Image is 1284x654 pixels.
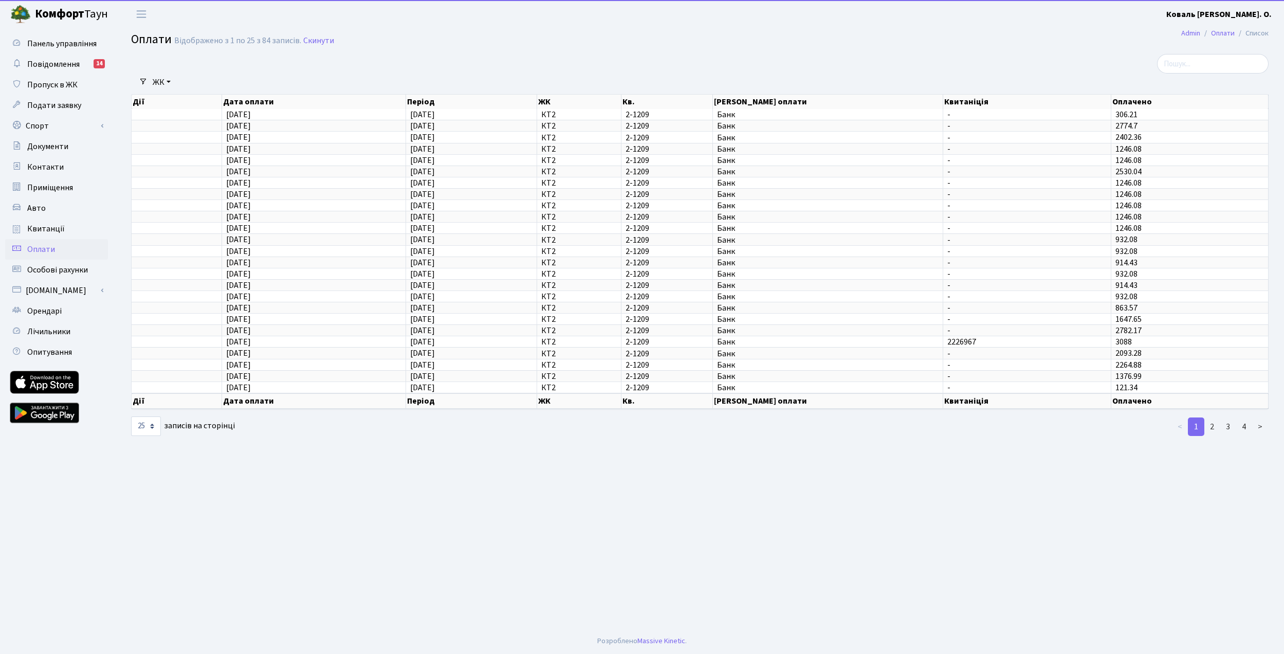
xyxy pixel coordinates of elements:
[626,315,708,323] span: 2-1209
[1115,143,1142,155] span: 1246.08
[410,120,435,132] span: [DATE]
[174,36,301,46] div: Відображено з 1 по 25 з 84 записів.
[947,281,1107,289] span: -
[132,95,222,109] th: Дії
[5,75,108,95] a: Пропуск в ЖК
[5,342,108,362] a: Опитування
[226,348,251,359] span: [DATE]
[626,338,708,346] span: 2-1209
[1115,382,1138,393] span: 121.34
[541,202,617,210] span: КТ2
[10,4,31,25] img: logo.png
[717,315,939,323] span: Банк
[1115,348,1142,359] span: 2093.28
[226,280,251,291] span: [DATE]
[27,244,55,255] span: Оплати
[1115,336,1132,348] span: 3088
[1204,417,1220,436] a: 2
[27,79,78,90] span: Пропуск в ЖК
[5,219,108,239] a: Квитанції
[27,59,80,70] span: Повідомлення
[1115,280,1138,291] span: 914.43
[1115,314,1142,325] span: 1647.65
[943,95,1111,109] th: Квитаніція
[626,293,708,301] span: 2-1209
[717,168,939,176] span: Банк
[717,122,939,130] span: Банк
[541,293,617,301] span: КТ2
[226,359,251,371] span: [DATE]
[947,179,1107,187] span: -
[626,224,708,232] span: 2-1209
[5,198,108,219] a: Авто
[541,156,617,165] span: КТ2
[947,213,1107,221] span: -
[410,155,435,166] span: [DATE]
[27,161,64,173] span: Контакти
[717,190,939,198] span: Банк
[410,382,435,393] span: [DATE]
[226,314,251,325] span: [DATE]
[226,166,251,177] span: [DATE]
[713,393,943,409] th: [PERSON_NAME] оплати
[626,236,708,244] span: 2-1209
[226,382,251,393] span: [DATE]
[947,224,1107,232] span: -
[5,95,108,116] a: Подати заявку
[541,270,617,278] span: КТ2
[226,132,251,143] span: [DATE]
[226,109,251,120] span: [DATE]
[1115,120,1138,132] span: 2774.7
[541,236,617,244] span: КТ2
[1115,132,1142,143] span: 2402.36
[27,203,46,214] span: Авто
[717,304,939,312] span: Банк
[410,291,435,302] span: [DATE]
[5,239,108,260] a: Оплати
[947,270,1107,278] span: -
[27,141,68,152] span: Документи
[626,304,708,312] span: 2-1209
[1111,95,1269,109] th: Оплачено
[541,281,617,289] span: КТ2
[717,213,939,221] span: Банк
[717,293,939,301] span: Банк
[947,236,1107,244] span: -
[541,361,617,369] span: КТ2
[1115,257,1138,268] span: 914.43
[406,95,537,109] th: Період
[410,314,435,325] span: [DATE]
[226,189,251,200] span: [DATE]
[717,338,939,346] span: Банк
[410,359,435,371] span: [DATE]
[541,111,617,119] span: КТ2
[541,326,617,335] span: КТ2
[541,145,617,153] span: КТ2
[717,134,939,142] span: Банк
[1157,54,1269,74] input: Пошук...
[541,259,617,267] span: КТ2
[27,223,65,234] span: Квитанції
[1111,393,1269,409] th: Оплачено
[1252,417,1269,436] a: >
[1115,189,1142,200] span: 1246.08
[410,302,435,314] span: [DATE]
[626,179,708,187] span: 2-1209
[226,336,251,348] span: [DATE]
[717,111,939,119] span: Банк
[1115,166,1142,177] span: 2530.04
[410,200,435,211] span: [DATE]
[1115,302,1138,314] span: 863.57
[947,168,1107,176] span: -
[5,280,108,301] a: [DOMAIN_NAME]
[5,136,108,157] a: Документи
[5,116,108,136] a: Спорт
[947,145,1107,153] span: -
[226,268,251,280] span: [DATE]
[626,361,708,369] span: 2-1209
[226,234,251,246] span: [DATE]
[1188,417,1204,436] a: 1
[537,95,621,109] th: ЖК
[947,190,1107,198] span: -
[626,134,708,142] span: 2-1209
